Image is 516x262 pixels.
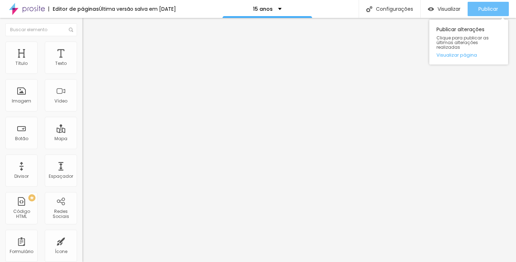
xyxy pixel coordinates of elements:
font: Divisor [14,173,29,179]
font: Imagem [12,98,31,104]
font: Título [15,60,28,66]
img: Ícone [69,28,73,32]
font: Espaçador [49,173,73,179]
font: Clique para publicar as últimas alterações realizadas [436,35,489,50]
font: Ícone [55,248,67,254]
font: Visualizar [438,5,460,13]
button: Visualizar [421,2,468,16]
font: Mapa [54,135,67,142]
font: Botão [15,135,28,142]
font: Visualizar página [436,52,477,58]
font: Vídeo [54,98,67,104]
font: Última versão salva em [DATE] [99,5,176,13]
font: Configurações [376,5,413,13]
font: Publicar [478,5,498,13]
input: Buscar elemento [5,23,77,36]
font: Editor de páginas [53,5,99,13]
font: Texto [55,60,67,66]
font: Publicar alterações [436,26,484,33]
font: 15 anos [253,5,273,13]
font: Código HTML [13,208,30,219]
font: Formulário [10,248,33,254]
iframe: Editor [82,18,516,262]
button: Publicar [468,2,509,16]
img: view-1.svg [428,6,434,12]
a: Visualizar página [436,53,501,57]
img: Ícone [366,6,372,12]
font: Redes Sociais [53,208,69,219]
